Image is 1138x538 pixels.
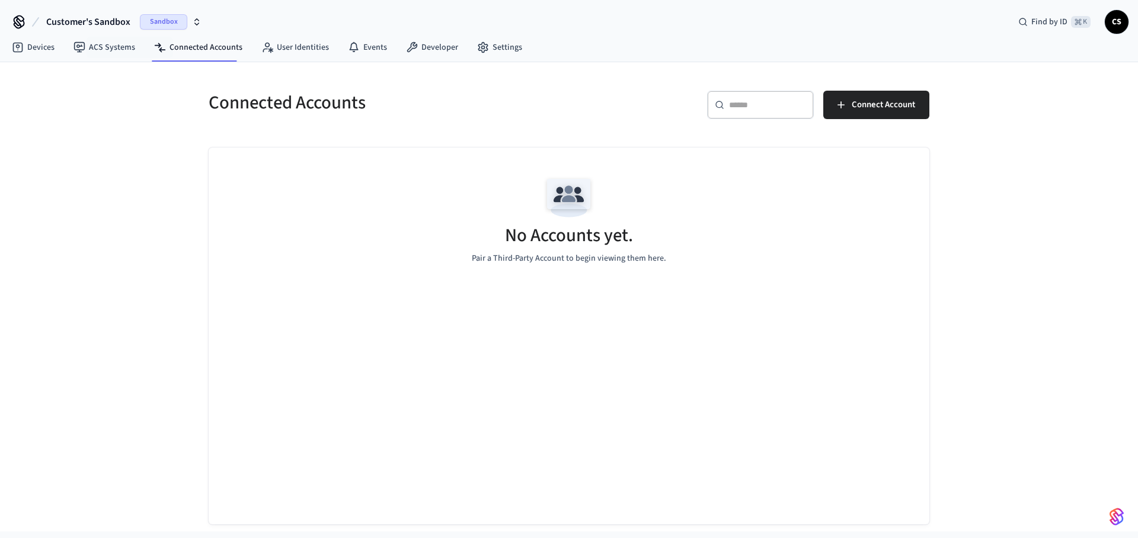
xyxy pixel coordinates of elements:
[397,37,468,58] a: Developer
[338,37,397,58] a: Events
[468,37,532,58] a: Settings
[1031,16,1067,28] span: Find by ID
[852,97,915,113] span: Connect Account
[252,37,338,58] a: User Identities
[2,37,64,58] a: Devices
[823,91,929,119] button: Connect Account
[145,37,252,58] a: Connected Accounts
[505,223,633,248] h5: No Accounts yet.
[209,91,562,115] h5: Connected Accounts
[64,37,145,58] a: ACS Systems
[1071,16,1091,28] span: ⌘ K
[472,252,666,265] p: Pair a Third-Party Account to begin viewing them here.
[46,15,130,29] span: Customer's Sandbox
[1105,10,1129,34] button: CS
[542,171,596,225] img: Team Empty State
[1110,507,1124,526] img: SeamLogoGradient.69752ec5.svg
[140,14,187,30] span: Sandbox
[1106,11,1127,33] span: CS
[1009,11,1100,33] div: Find by ID⌘ K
